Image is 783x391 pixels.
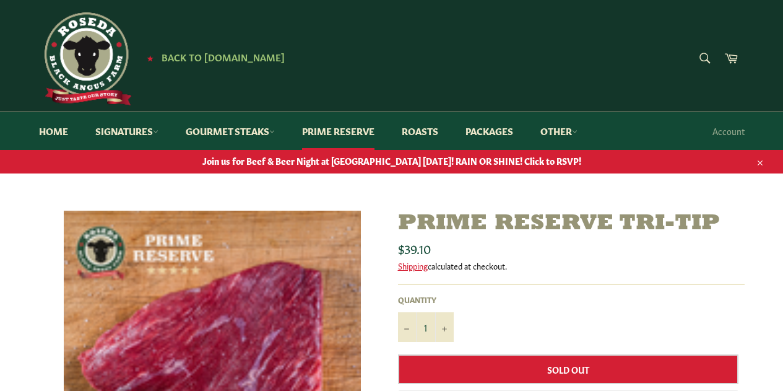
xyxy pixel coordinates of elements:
[27,112,80,150] a: Home
[706,113,751,149] a: Account
[435,312,454,342] button: Increase item quantity by one
[398,294,454,305] label: Quantity
[162,50,285,63] span: Back to [DOMAIN_NAME]
[528,112,590,150] a: Other
[147,53,154,63] span: ★
[398,312,417,342] button: Reduce item quantity by one
[398,239,431,257] span: $39.10
[389,112,451,150] a: Roasts
[173,112,287,150] a: Gourmet Steaks
[398,260,745,271] div: calculated at checkout.
[547,363,589,376] span: Sold Out
[398,354,738,384] button: Sold Out
[398,211,745,237] h1: Prime Reserve Tri-Tip
[290,112,387,150] a: Prime Reserve
[453,112,526,150] a: Packages
[398,260,428,271] a: Shipping
[39,12,132,105] img: Roseda Beef
[83,112,171,150] a: Signatures
[141,53,285,63] a: ★ Back to [DOMAIN_NAME]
